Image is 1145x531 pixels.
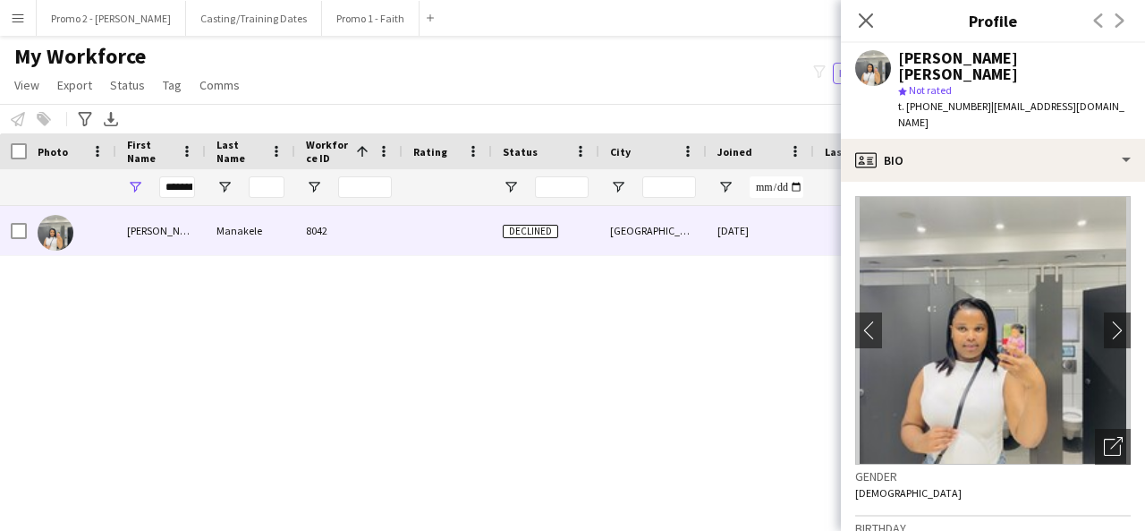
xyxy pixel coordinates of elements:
button: Everyone11,352 [833,63,928,84]
button: Promo 2 - [PERSON_NAME] [37,1,186,36]
span: My Workforce [14,43,146,70]
span: | [EMAIL_ADDRESS][DOMAIN_NAME] [898,99,1124,129]
span: Comms [199,77,240,93]
a: Export [50,73,99,97]
div: 8042 [295,206,403,255]
input: City Filter Input [642,176,696,198]
img: Mellissa Bridgette Manakele [38,215,73,251]
button: Open Filter Menu [216,179,233,195]
button: Open Filter Menu [503,179,519,195]
button: Open Filter Menu [127,179,143,195]
span: [DEMOGRAPHIC_DATA] [855,486,962,500]
div: [GEOGRAPHIC_DATA] [599,206,707,255]
input: Joined Filter Input [750,176,803,198]
button: Promo 1 - Faith [322,1,420,36]
span: View [14,77,39,93]
app-action-btn: Export XLSX [100,108,122,130]
div: [DATE] [707,206,814,255]
span: Rating [413,145,447,158]
span: Tag [163,77,182,93]
a: Tag [156,73,189,97]
div: Bio [841,139,1145,182]
img: Crew avatar or photo [855,196,1131,465]
span: t. [PHONE_NUMBER] [898,99,991,113]
span: Declined [503,225,558,238]
app-action-btn: Advanced filters [74,108,96,130]
input: Last Name Filter Input [249,176,284,198]
input: Status Filter Input [535,176,589,198]
span: Status [110,77,145,93]
span: Last job [825,145,865,158]
a: Status [103,73,152,97]
span: First Name [127,138,174,165]
span: Not rated [909,83,952,97]
button: Casting/Training Dates [186,1,322,36]
a: View [7,73,47,97]
button: Open Filter Menu [306,179,322,195]
span: Photo [38,145,68,158]
span: Joined [717,145,752,158]
h3: Gender [855,468,1131,484]
div: Open photos pop-in [1095,429,1131,465]
input: Workforce ID Filter Input [338,176,392,198]
div: Manakele [206,206,295,255]
input: First Name Filter Input [159,176,195,198]
div: [PERSON_NAME] [PERSON_NAME] [898,50,1131,82]
button: Open Filter Menu [610,179,626,195]
span: Export [57,77,92,93]
span: City [610,145,631,158]
span: Status [503,145,538,158]
span: Last Name [216,138,263,165]
span: Workforce ID [306,138,349,165]
div: [PERSON_NAME] [PERSON_NAME] [116,206,206,255]
button: Open Filter Menu [717,179,734,195]
h3: Profile [841,9,1145,32]
a: Comms [192,73,247,97]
